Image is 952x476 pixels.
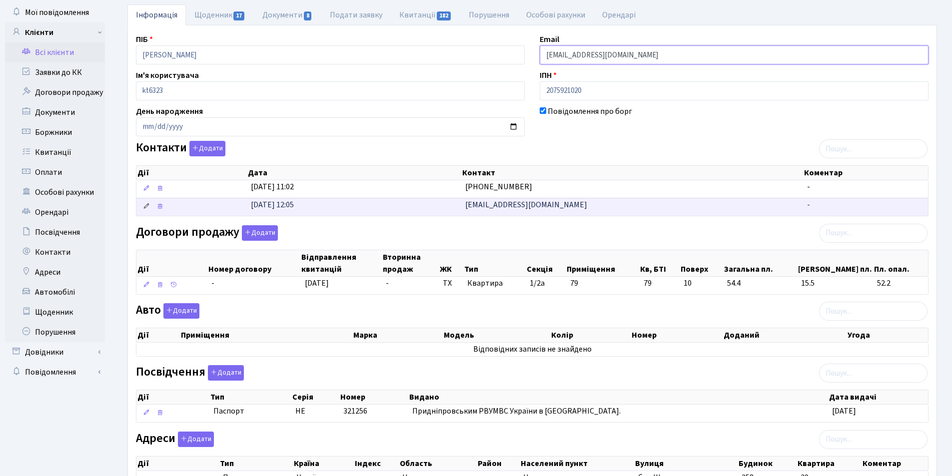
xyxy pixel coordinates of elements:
[877,278,924,289] span: 52.2
[828,390,928,404] th: Дата видачі
[526,250,566,276] th: Секція
[463,250,526,276] th: Тип
[550,328,631,342] th: Колір
[408,390,828,404] th: Видано
[807,199,810,210] span: -
[807,181,810,192] span: -
[207,250,301,276] th: Номер договору
[5,242,105,262] a: Контакти
[136,69,199,81] label: Ім'я користувача
[680,250,723,276] th: Поверх
[5,182,105,202] a: Особові рахунки
[461,166,803,180] th: Контакт
[819,139,928,158] input: Пошук...
[819,430,928,449] input: Пошук...
[5,142,105,162] a: Квитанції
[5,202,105,222] a: Орендарі
[213,406,287,417] span: Паспорт
[803,166,928,180] th: Коментар
[136,33,153,45] label: ПІБ
[467,278,522,289] span: Квартира
[175,430,214,447] a: Додати
[465,199,587,210] span: [EMAIL_ADDRESS][DOMAIN_NAME]
[727,278,793,289] span: 54.4
[594,4,644,25] a: Орендарі
[797,250,873,276] th: [PERSON_NAME] пл.
[832,406,856,417] span: [DATE]
[136,225,278,241] label: Договори продажу
[5,62,105,82] a: Заявки до КК
[136,432,214,447] label: Адреси
[242,225,278,241] button: Договори продажу
[634,457,738,471] th: Вулиця
[819,302,928,321] input: Пошук...
[460,4,518,25] a: Порушення
[801,278,869,289] span: 15.5
[5,162,105,182] a: Оплати
[723,328,847,342] th: Доданий
[251,199,294,210] span: [DATE] 12:05
[862,457,928,471] th: Коментар
[247,166,461,180] th: Дата
[443,328,550,342] th: Модель
[518,4,594,25] a: Особові рахунки
[5,262,105,282] a: Адреси
[5,282,105,302] a: Автомобілі
[5,82,105,102] a: Договори продажу
[343,406,367,417] span: 321256
[530,278,545,289] span: 1/2а
[136,105,203,117] label: День народження
[540,33,559,45] label: Email
[136,303,199,319] label: Авто
[219,457,293,471] th: Тип
[5,2,105,22] a: Мої повідомлення
[540,69,557,81] label: ІПН
[163,303,199,319] button: Авто
[352,328,443,342] th: Марка
[5,122,105,142] a: Боржники
[819,364,928,383] input: Пошук...
[548,105,632,117] label: Повідомлення про борг
[566,250,639,276] th: Приміщення
[5,222,105,242] a: Посвідчення
[5,102,105,122] a: Документи
[136,343,928,356] td: Відповідних записів не знайдено
[251,181,294,192] span: [DATE] 11:02
[873,250,928,276] th: Пл. опал.
[209,390,291,404] th: Тип
[412,406,621,417] span: Придніпровським РВУМВС України в [GEOGRAPHIC_DATA].
[233,11,244,20] span: 17
[239,223,278,241] a: Додати
[386,278,389,289] span: -
[136,328,180,342] th: Дії
[639,250,680,276] th: Кв, БТІ
[5,362,105,382] a: Повідомлення
[819,224,928,243] input: Пошук...
[723,250,797,276] th: Загальна пл.
[5,22,105,42] a: Клієнти
[5,302,105,322] a: Щоденник
[391,4,460,25] a: Квитанції
[354,457,399,471] th: Індекс
[161,302,199,319] a: Додати
[570,278,578,289] span: 79
[321,4,391,25] a: Подати заявку
[631,328,723,342] th: Номер
[189,141,225,156] button: Контакти
[465,181,532,192] span: [PHONE_NUMBER]
[477,457,520,471] th: Район
[178,432,214,447] button: Адреси
[305,278,329,289] span: [DATE]
[738,457,797,471] th: Будинок
[254,4,321,25] a: Документи
[520,457,634,471] th: Населений пункт
[136,166,247,180] th: Дії
[382,250,439,276] th: Вторинна продаж
[180,328,353,342] th: Приміщення
[5,342,105,362] a: Довідники
[439,250,463,276] th: ЖК
[136,457,219,471] th: Дії
[187,139,225,157] a: Додати
[205,364,244,381] a: Додати
[291,390,339,404] th: Серія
